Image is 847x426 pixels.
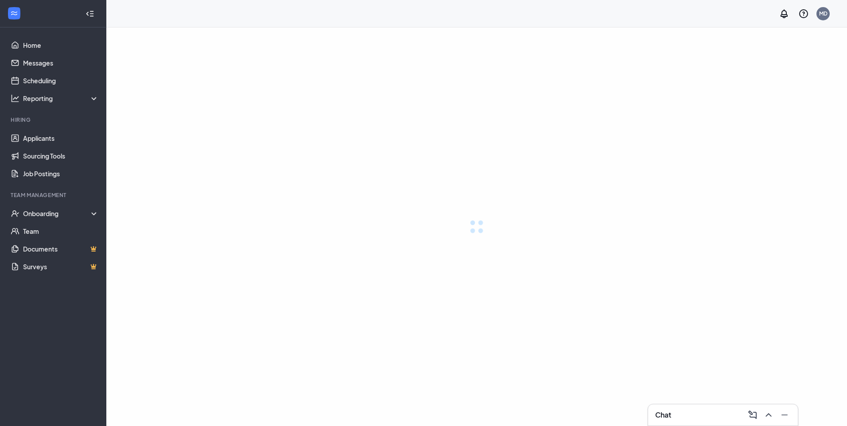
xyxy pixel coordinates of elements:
svg: ComposeMessage [747,410,758,420]
div: Onboarding [23,209,99,218]
a: Job Postings [23,165,99,182]
a: Messages [23,54,99,72]
svg: Analysis [11,94,19,103]
h3: Chat [655,410,671,420]
div: Reporting [23,94,99,103]
svg: WorkstreamLogo [10,9,19,18]
div: Team Management [11,191,97,199]
a: Team [23,222,99,240]
svg: UserCheck [11,209,19,218]
button: ChevronUp [761,408,775,422]
a: DocumentsCrown [23,240,99,258]
button: Minimize [777,408,791,422]
button: ComposeMessage [745,408,759,422]
div: MD [819,10,828,17]
a: SurveysCrown [23,258,99,275]
svg: Collapse [85,9,94,18]
svg: ChevronUp [763,410,774,420]
svg: Notifications [779,8,789,19]
svg: QuestionInfo [798,8,809,19]
a: Scheduling [23,72,99,89]
div: Hiring [11,116,97,124]
svg: Minimize [779,410,790,420]
a: Sourcing Tools [23,147,99,165]
a: Home [23,36,99,54]
a: Applicants [23,129,99,147]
